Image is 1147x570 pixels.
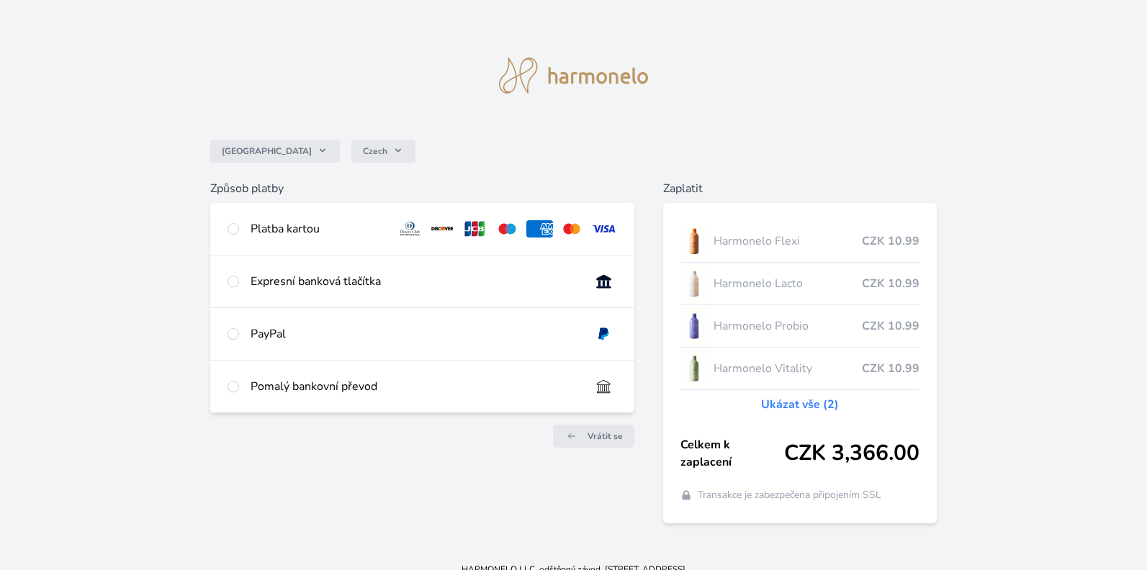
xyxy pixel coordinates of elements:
span: CZK 10.99 [862,317,919,335]
span: Harmonelo Vitality [714,360,862,377]
div: Expresní banková tlačítka [251,273,579,290]
img: amex.svg [526,220,553,237]
span: CZK 10.99 [862,360,919,377]
span: Czech [363,145,387,157]
span: Celkem k zaplacení [680,436,783,471]
h6: Zaplatit [663,180,936,197]
button: [GEOGRAPHIC_DATA] [210,140,340,163]
span: Harmonelo Flexi [714,232,862,250]
img: bankTransfer_IBAN.svg [590,378,617,395]
a: Ukázat vše (2) [761,396,839,413]
span: CZK 10.99 [862,275,919,292]
span: Transakce je zabezpečena připojením SSL [698,488,881,502]
img: CLEAN_LACTO_se_stinem_x-hi-lo.jpg [680,266,708,302]
button: Czech [351,140,415,163]
img: visa.svg [590,220,617,237]
img: onlineBanking_CZ.svg [590,273,617,290]
a: Vrátit se [553,425,634,448]
img: logo.svg [499,58,649,94]
h6: Způsob platby [210,180,634,197]
span: CZK 3,366.00 [784,440,919,466]
span: Vrátit se [588,430,623,442]
img: CLEAN_FLEXI_se_stinem_x-hi_(1)-lo.jpg [680,223,708,259]
img: jcb.svg [462,220,488,237]
span: [GEOGRAPHIC_DATA] [222,145,312,157]
img: diners.svg [397,220,423,237]
img: paypal.svg [590,325,617,343]
img: maestro.svg [494,220,521,237]
div: Platba kartou [251,220,385,237]
span: Harmonelo Lacto [714,275,862,292]
img: mc.svg [559,220,585,237]
img: CLEAN_VITALITY_se_stinem_x-lo.jpg [680,350,708,386]
img: CLEAN_PROBIO_se_stinem_x-lo.jpg [680,308,708,344]
span: Harmonelo Probio [714,317,862,335]
span: CZK 10.99 [862,232,919,250]
div: Pomalý bankovní převod [251,378,579,395]
img: discover.svg [429,220,456,237]
div: PayPal [251,325,579,343]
